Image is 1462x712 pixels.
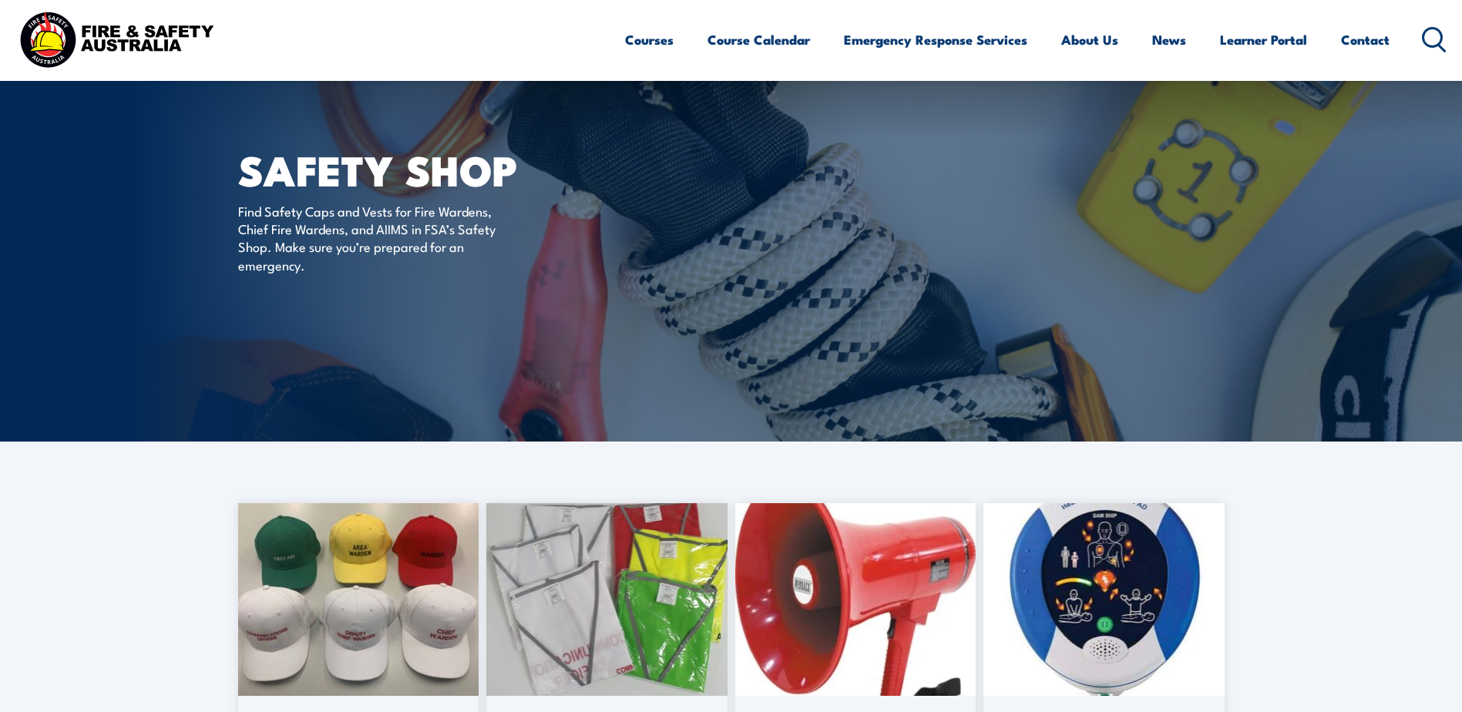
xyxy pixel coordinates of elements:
[707,19,810,60] a: Course Calendar
[1061,19,1118,60] a: About Us
[735,503,976,696] img: megaphone-1.jpg
[486,503,728,696] img: 20230220_093531-scaled-1.jpg
[1152,19,1186,60] a: News
[238,503,479,696] img: caps-scaled-1.jpg
[983,503,1225,696] img: 500.jpg
[238,151,619,187] h1: SAFETY SHOP
[238,202,519,274] p: Find Safety Caps and Vests for Fire Wardens, Chief Fire Wardens, and AIIMS in FSA’s Safety Shop. ...
[1341,19,1390,60] a: Contact
[844,19,1027,60] a: Emergency Response Services
[1220,19,1307,60] a: Learner Portal
[625,19,674,60] a: Courses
